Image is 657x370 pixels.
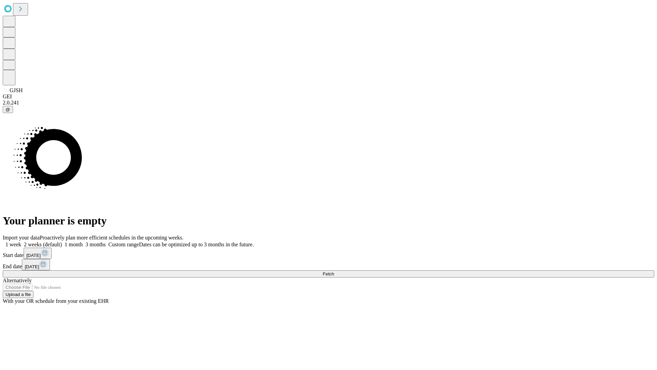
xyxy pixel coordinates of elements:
div: GEI [3,94,654,100]
span: [DATE] [26,253,41,258]
span: Fetch [323,271,334,276]
button: @ [3,106,13,113]
h1: Your planner is empty [3,214,654,227]
span: Dates can be optimized up to 3 months in the future. [139,242,254,247]
div: Start date [3,248,654,259]
span: 2 weeks (default) [24,242,62,247]
button: [DATE] [22,259,50,270]
button: Fetch [3,270,654,277]
span: GJSH [10,87,23,93]
span: Proactively plan more efficient schedules in the upcoming weeks. [40,235,183,241]
span: Import your data [3,235,40,241]
span: Custom range [108,242,139,247]
button: [DATE] [24,248,52,259]
span: @ [5,107,10,112]
span: 1 week [5,242,21,247]
div: 2.0.241 [3,100,654,106]
div: End date [3,259,654,270]
span: 1 month [65,242,83,247]
button: Upload a file [3,291,34,298]
span: 3 months [86,242,106,247]
span: With your OR schedule from your existing EHR [3,298,109,304]
span: Alternatively [3,277,31,283]
span: [DATE] [25,264,39,269]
